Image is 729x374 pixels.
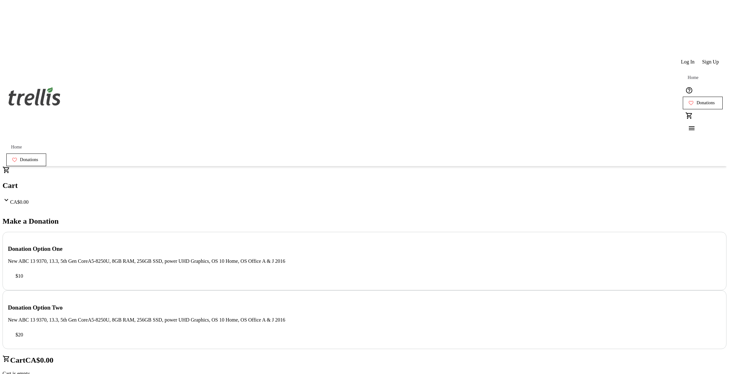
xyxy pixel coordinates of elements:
a: Home [683,71,703,84]
span: Donations [696,100,715,106]
span: $10 [16,273,23,279]
span: $20 [16,332,23,338]
span: Home [11,145,22,150]
span: Home [688,75,698,80]
span: Log In [681,59,695,65]
span: Donations [20,157,38,162]
button: $10 [8,270,31,282]
div: New ABC 13 9370, 13.3, 5th Gen CoreA5-8250U, 8GB RAM, 256GB SSD, power UHD Graphics, OS 10 Home, ... [8,317,721,323]
button: $20 [8,329,31,341]
button: Log In [677,56,698,68]
span: Sign Up [702,59,719,65]
a: Donations [683,97,723,109]
a: Home [6,141,27,154]
a: Donations [6,154,46,166]
button: Sign Up [698,56,723,68]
